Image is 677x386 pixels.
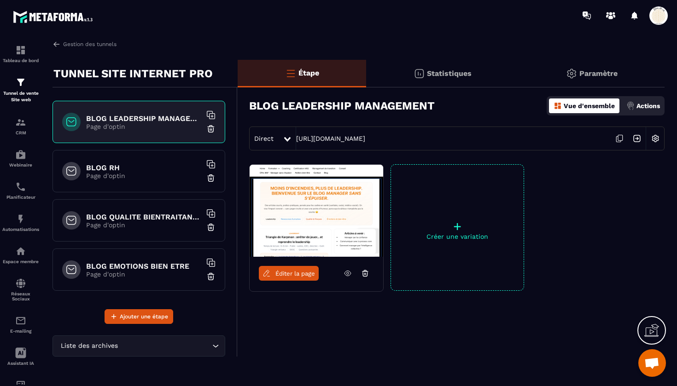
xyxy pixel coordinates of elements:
img: trash [206,223,216,232]
p: Assistant IA [2,361,39,366]
a: Assistant IA [2,340,39,373]
span: Liste des archives [58,341,120,351]
p: Planificateur [2,195,39,200]
p: Page d'optin [86,172,201,179]
img: stats.20deebd0.svg [414,68,425,79]
a: automationsautomationsWebinaire [2,142,39,174]
p: Webinaire [2,162,39,167]
p: Automatisations [2,227,39,232]
h6: BLOG QUALITE BIENTRAITANCE [86,213,201,221]
img: trash [206,173,216,183]
h6: BLOG LEADERSHIP MANAGEMENT [86,114,201,123]
img: arrow [53,40,61,48]
a: schedulerschedulerPlanificateur [2,174,39,207]
img: automations [15,149,26,160]
a: automationsautomationsEspace membre [2,239,39,271]
span: Ajouter une étape [120,312,168,321]
p: Page d'optin [86,271,201,278]
a: automationsautomationsAutomatisations [2,207,39,239]
img: actions.d6e523a2.png [626,102,635,110]
div: Search for option [53,335,225,357]
img: arrow-next.bcc2205e.svg [628,130,646,147]
p: Vue d'ensemble [564,102,615,109]
img: setting-gr.5f69749f.svg [566,68,577,79]
button: Ajouter une étape [105,309,173,324]
p: Page d'optin [86,221,201,229]
a: formationformationTableau de bord [2,38,39,70]
span: Éditer la page [275,270,315,277]
p: E-mailing [2,328,39,334]
h6: BLOG EMOTIONS BIEN ETRE [86,262,201,271]
p: CRM [2,130,39,135]
p: Espace membre [2,259,39,264]
img: trash [206,272,216,281]
p: Actions [636,102,660,109]
img: image [250,165,383,257]
h6: BLOG RH [86,163,201,172]
img: dashboard-orange.40269519.svg [554,102,562,110]
p: Tableau de bord [2,58,39,63]
a: emailemailE-mailing [2,308,39,340]
img: logo [13,8,96,25]
a: [URL][DOMAIN_NAME] [296,135,365,142]
input: Search for option [120,341,210,351]
img: automations [15,246,26,257]
p: TUNNEL SITE INTERNET PRO [53,64,213,83]
img: email [15,315,26,326]
img: setting-w.858f3a88.svg [647,130,664,147]
span: Direct [254,135,274,142]
img: bars-o.4a397970.svg [285,68,296,79]
img: formation [15,117,26,128]
p: Page d'optin [86,123,201,130]
a: Éditer la page [259,266,319,281]
p: Tunnel de vente Site web [2,90,39,103]
img: formation [15,45,26,56]
div: Ouvrir le chat [638,349,666,377]
a: Gestion des tunnels [53,40,117,48]
img: scheduler [15,181,26,192]
p: Réseaux Sociaux [2,291,39,301]
img: social-network [15,278,26,289]
a: social-networksocial-networkRéseaux Sociaux [2,271,39,308]
h3: BLOG LEADERSHIP MANAGEMENT [249,99,435,112]
p: Étape [298,69,319,77]
p: + [391,220,524,233]
p: Créer une variation [391,233,524,240]
p: Statistiques [427,69,472,78]
img: automations [15,213,26,225]
img: formation [15,77,26,88]
a: formationformationTunnel de vente Site web [2,70,39,110]
p: Paramètre [579,69,618,78]
img: trash [206,124,216,133]
a: formationformationCRM [2,110,39,142]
